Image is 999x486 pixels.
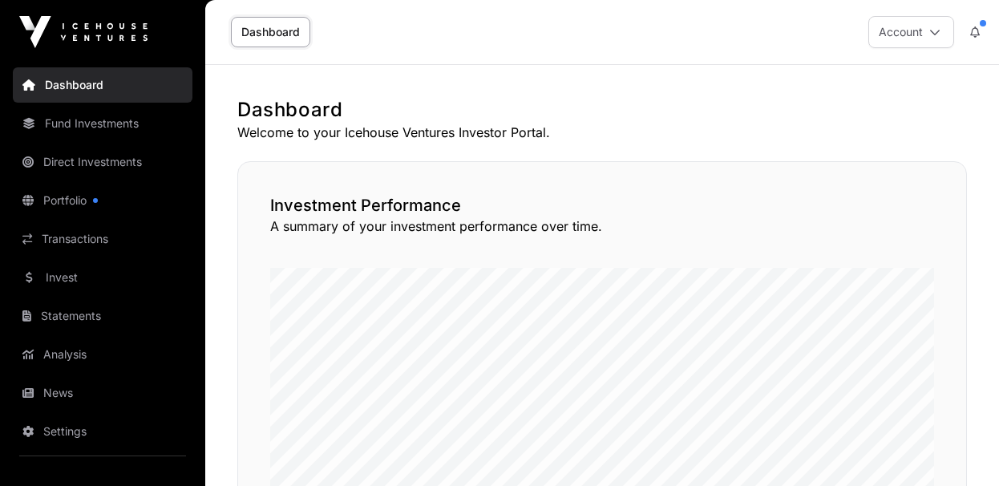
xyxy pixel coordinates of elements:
a: Settings [13,414,192,449]
a: Statements [13,298,192,334]
h2: Investment Performance [270,194,934,217]
h1: Dashboard [237,97,967,123]
a: Transactions [13,221,192,257]
a: Portfolio [13,183,192,218]
a: Fund Investments [13,106,192,141]
a: Invest [13,260,192,295]
p: A summary of your investment performance over time. [270,217,934,236]
a: Dashboard [13,67,192,103]
a: Analysis [13,337,192,372]
img: Icehouse Ventures Logo [19,16,148,48]
a: Dashboard [231,17,310,47]
a: News [13,375,192,411]
button: Account [868,16,954,48]
p: Welcome to your Icehouse Ventures Investor Portal. [237,123,967,142]
a: Direct Investments [13,144,192,180]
